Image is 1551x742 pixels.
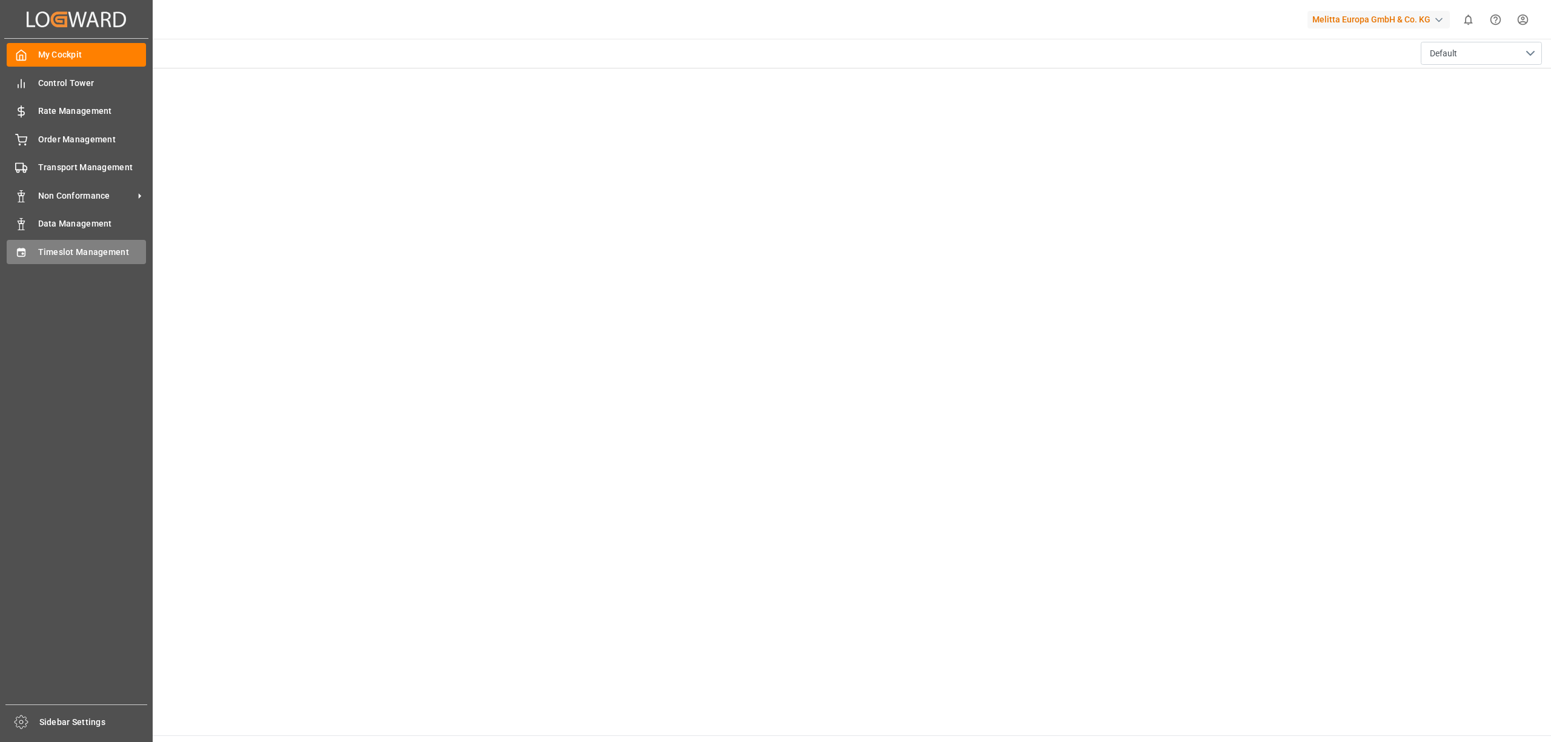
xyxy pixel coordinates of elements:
[7,212,146,236] a: Data Management
[38,217,147,230] span: Data Management
[38,105,147,118] span: Rate Management
[38,190,134,202] span: Non Conformance
[38,133,147,146] span: Order Management
[7,240,146,263] a: Timeslot Management
[1307,8,1455,31] button: Melitta Europa GmbH & Co. KG
[1482,6,1509,33] button: Help Center
[1430,47,1457,60] span: Default
[1455,6,1482,33] button: show 0 new notifications
[7,156,146,179] a: Transport Management
[1307,11,1450,28] div: Melitta Europa GmbH & Co. KG
[1421,42,1542,65] button: open menu
[7,43,146,67] a: My Cockpit
[38,161,147,174] span: Transport Management
[38,246,147,259] span: Timeslot Management
[7,99,146,123] a: Rate Management
[39,716,148,729] span: Sidebar Settings
[38,77,147,90] span: Control Tower
[7,127,146,151] a: Order Management
[38,48,147,61] span: My Cockpit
